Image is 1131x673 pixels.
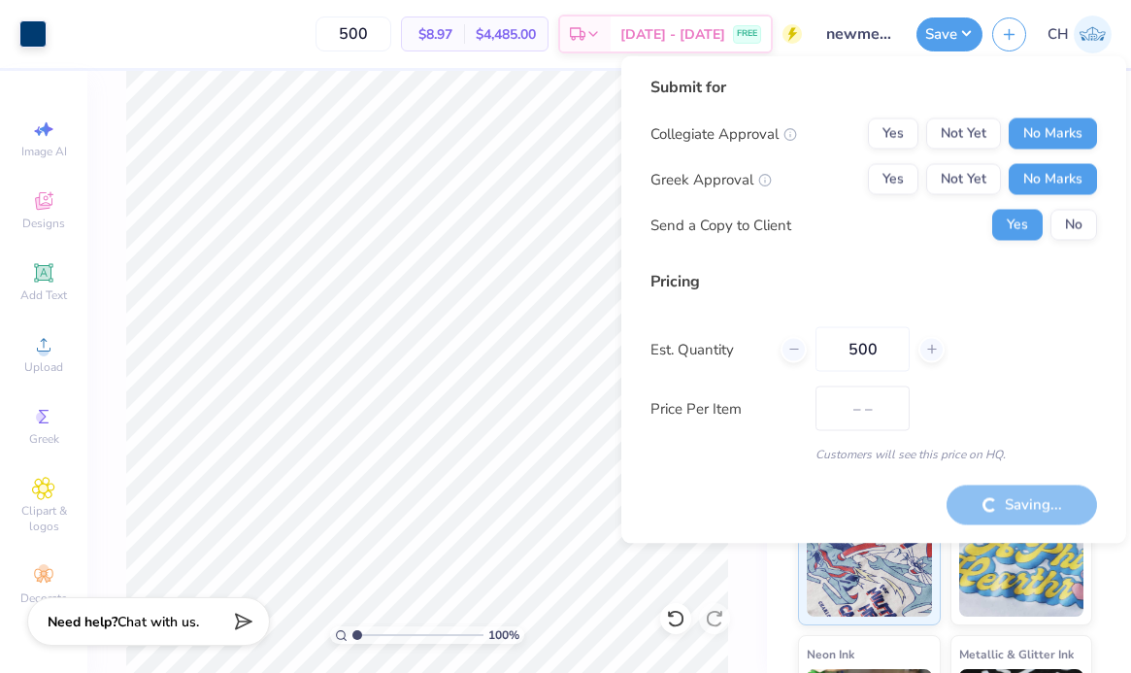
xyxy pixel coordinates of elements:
span: Decorate [20,590,67,606]
label: Price Per Item [650,397,801,420]
span: FREE [737,27,757,41]
button: Not Yet [926,118,1001,150]
input: – – [815,327,910,372]
button: Yes [868,118,918,150]
span: Clipart & logos [10,503,78,534]
div: Pricing [650,270,1097,293]
div: Collegiate Approval [650,122,797,145]
span: Designs [22,216,65,231]
a: CH [1048,16,1112,53]
input: – – [316,17,391,51]
span: $8.97 [414,24,452,45]
span: Upload [24,359,63,375]
span: [DATE] - [DATE] [620,24,725,45]
button: Not Yet [926,164,1001,195]
button: No Marks [1009,164,1097,195]
span: CH [1048,23,1069,46]
span: 100 % [488,626,519,644]
span: Greek [29,431,59,447]
div: Send a Copy to Client [650,214,791,236]
button: No [1050,210,1097,241]
div: Customers will see this price on HQ. [650,446,1097,463]
button: Yes [868,164,918,195]
strong: Need help? [48,613,117,631]
span: Metallic & Glitter Ink [959,644,1074,664]
button: No Marks [1009,118,1097,150]
img: Puff Ink [959,520,1084,617]
img: Cassady Haan [1074,16,1112,53]
span: Add Text [20,287,67,303]
button: Yes [992,210,1043,241]
div: Greek Approval [650,168,772,190]
img: Standard [807,520,932,617]
span: Image AI [21,144,67,159]
div: Submit for [650,76,1097,99]
button: Save [916,17,982,51]
span: Neon Ink [807,644,854,664]
label: Est. Quantity [650,338,766,360]
span: Chat with us. [117,613,199,631]
span: $4,485.00 [476,24,536,45]
input: Untitled Design [812,15,907,53]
